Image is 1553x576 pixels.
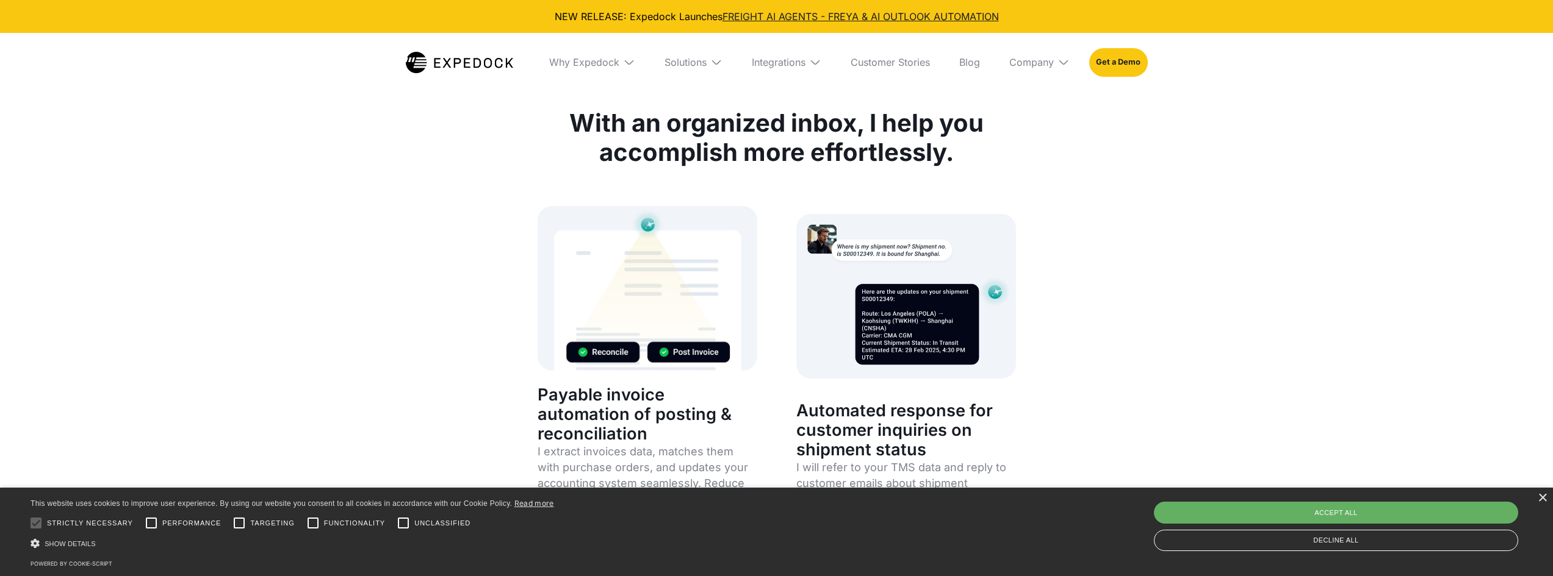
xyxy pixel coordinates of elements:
h1: With an organized inbox, I help you accomplish more effortlessly. [518,108,1036,167]
span: This website uses cookies to improve user experience. By using our website you consent to all coo... [31,499,512,508]
span: Performance [162,518,222,528]
h2: Payable invoice automation of posting & reconciliation [538,385,757,444]
span: Functionality [324,518,385,528]
span: Unclassified [414,518,470,528]
div: Decline all [1154,530,1518,551]
span: Strictly necessary [47,518,133,528]
div: Integrations [742,33,831,91]
iframe: Chat Widget [1350,444,1553,576]
p: I will refer to your TMS data and reply to customer emails about shipment whereabouts. [796,460,1016,507]
div: Solutions [655,33,732,91]
div: Why Expedock [549,56,619,68]
div: NEW RELEASE: Expedock Launches [10,10,1543,23]
a: Read more [514,499,554,508]
h2: Automated response for customer inquiries on shipment status [796,401,1016,460]
span: Show details [45,540,96,547]
div: Why Expedock [539,33,645,91]
div: Integrations [752,56,805,68]
span: Targeting [250,518,294,528]
a: Customer Stories [841,33,940,91]
a: Powered by cookie-script [31,560,112,567]
div: Company [1009,56,1054,68]
div: Company [1000,33,1079,91]
div: Widget de chat [1350,444,1553,576]
a: FREIGHT AI AGENTS - FREYA & AI OUTLOOK AUTOMATION [722,10,999,23]
a: Blog [949,33,990,91]
div: Show details [31,537,554,550]
div: Solutions [665,56,707,68]
p: I extract invoices data, matches them with purchase orders, and updates your accounting system se... [538,444,757,523]
div: Accept all [1154,502,1518,524]
a: Get a Demo [1089,48,1147,76]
